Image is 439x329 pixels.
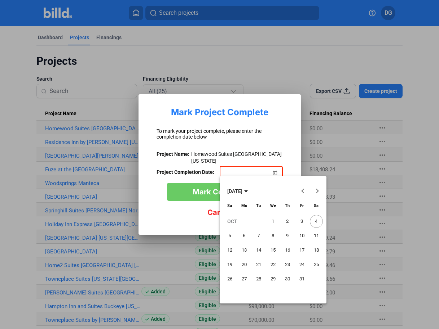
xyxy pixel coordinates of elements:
span: 24 [295,258,308,271]
button: October 15, 2025 [266,243,280,257]
button: October 9, 2025 [280,229,295,243]
span: 26 [223,272,236,285]
button: October 3, 2025 [295,214,309,229]
span: 11 [310,229,323,242]
button: October 19, 2025 [223,257,237,272]
button: October 25, 2025 [309,257,324,272]
button: October 26, 2025 [223,272,237,286]
span: 23 [281,258,294,271]
span: 16 [281,244,294,257]
button: October 23, 2025 [280,257,295,272]
button: October 7, 2025 [251,229,266,243]
span: 30 [281,272,294,285]
span: 19 [223,258,236,271]
span: 6 [238,229,251,242]
span: 2 [281,215,294,228]
button: October 29, 2025 [266,272,280,286]
span: 7 [252,229,265,242]
span: Fr [300,203,304,208]
button: October 2, 2025 [280,214,295,229]
button: October 1, 2025 [266,214,280,229]
button: October 16, 2025 [280,243,295,257]
button: October 8, 2025 [266,229,280,243]
button: October 24, 2025 [295,257,309,272]
button: October 10, 2025 [295,229,309,243]
span: 22 [267,258,280,271]
span: Su [227,203,232,208]
span: 12 [223,244,236,257]
span: Sa [314,203,319,208]
span: 3 [295,215,308,228]
button: October 21, 2025 [251,257,266,272]
span: Th [285,203,290,208]
button: October 14, 2025 [251,243,266,257]
button: Choose month and year [224,185,251,198]
button: Next month [310,184,324,198]
button: October 22, 2025 [266,257,280,272]
button: October 27, 2025 [237,272,251,286]
span: 20 [238,258,251,271]
span: 4 [310,215,323,228]
span: 1 [267,215,280,228]
span: 25 [310,258,323,271]
span: 13 [238,244,251,257]
span: 9 [281,229,294,242]
span: [DATE] [227,188,242,194]
button: October 6, 2025 [237,229,251,243]
button: October 31, 2025 [295,272,309,286]
button: October 13, 2025 [237,243,251,257]
span: 17 [295,244,308,257]
span: 27 [238,272,251,285]
span: 28 [252,272,265,285]
button: October 20, 2025 [237,257,251,272]
button: October 17, 2025 [295,243,309,257]
button: October 30, 2025 [280,272,295,286]
span: We [270,203,276,208]
span: Tu [256,203,261,208]
button: October 11, 2025 [309,229,324,243]
button: Previous month [295,184,310,198]
span: 29 [267,272,280,285]
span: Mo [241,203,247,208]
button: October 5, 2025 [223,229,237,243]
button: October 12, 2025 [223,243,237,257]
button: October 28, 2025 [251,272,266,286]
span: 31 [295,272,308,285]
span: 10 [295,229,308,242]
span: 21 [252,258,265,271]
span: 18 [310,244,323,257]
span: 14 [252,244,265,257]
button: October 4, 2025 [309,214,324,229]
button: October 18, 2025 [309,243,324,257]
span: 5 [223,229,236,242]
td: OCT [223,214,266,229]
span: 8 [267,229,280,242]
span: 15 [267,244,280,257]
